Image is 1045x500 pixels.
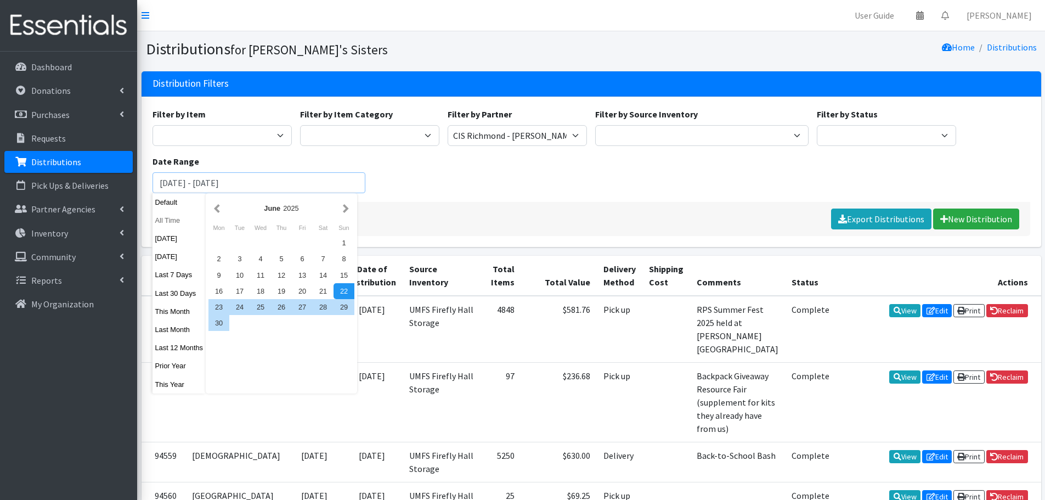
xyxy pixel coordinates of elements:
button: Last Month [152,322,206,338]
th: Comments [690,256,785,296]
p: Partner Agencies [31,204,95,215]
a: Edit [922,370,952,384]
p: Requests [31,133,66,144]
label: Filter by Status [817,108,878,121]
td: Backpack Giveaway Resource Fair (supplement for kits they already have from us) [690,362,785,442]
th: Total Items [481,256,521,296]
label: Filter by Item Category [300,108,393,121]
a: Purchases [4,104,133,126]
a: Requests [4,127,133,149]
div: 27 [292,299,313,315]
button: This Month [152,304,206,319]
label: Filter by Item [152,108,206,121]
div: 25 [250,299,271,315]
div: 1 [334,235,354,251]
button: Last 12 Months [152,340,206,356]
td: UMFS Firefly Hall Storage [403,442,481,482]
button: All Time [152,212,206,228]
td: [DATE] [287,442,342,482]
th: Date of Distribution [342,256,403,296]
h3: Distribution Filters [152,78,229,89]
p: Reports [31,275,62,286]
td: [DATE] [342,362,403,442]
td: [DATE] [342,442,403,482]
input: January 1, 2011 - December 31, 2011 [152,172,366,193]
a: Edit [922,304,952,317]
td: RPS Summer Fest 2025 held at [PERSON_NAME][GEOGRAPHIC_DATA] [690,296,785,363]
img: HumanEssentials [4,7,133,44]
div: 19 [271,283,292,299]
a: Reclaim [986,370,1028,384]
th: ID [142,256,185,296]
div: Saturday [313,221,334,235]
div: 9 [208,267,229,283]
a: User Guide [846,4,903,26]
p: Community [31,251,76,262]
button: [DATE] [152,231,206,246]
div: 6 [292,251,313,267]
p: My Organization [31,299,94,310]
p: Pick Ups & Deliveries [31,180,109,191]
td: 4848 [481,296,521,363]
div: 24 [229,299,250,315]
p: Inventory [31,228,68,239]
div: 26 [271,299,292,315]
div: 17 [229,283,250,299]
a: Distributions [987,42,1037,53]
th: Actions [836,256,1041,296]
a: View [889,304,920,317]
a: Print [953,370,985,384]
td: Complete [785,296,836,363]
label: Date Range [152,155,199,168]
a: Pick Ups & Deliveries [4,175,133,196]
td: [DATE] [342,296,403,363]
th: Total Value [521,256,597,296]
div: 14 [313,267,334,283]
div: 20 [292,283,313,299]
div: Sunday [334,221,354,235]
td: UMFS Firefly Hall Storage [403,296,481,363]
button: Last 30 Days [152,285,206,301]
a: Inventory [4,222,133,244]
th: Status [785,256,836,296]
td: $630.00 [521,442,597,482]
th: Delivery Method [597,256,642,296]
div: Wednesday [250,221,271,235]
a: Home [942,42,975,53]
div: 7 [313,251,334,267]
button: Default [152,194,206,210]
a: Edit [922,450,952,463]
p: Purchases [31,109,70,120]
td: [DEMOGRAPHIC_DATA] [185,442,287,482]
td: $236.68 [521,362,597,442]
button: Prior Year [152,358,206,374]
div: 22 [334,283,354,299]
div: 8 [334,251,354,267]
a: My Organization [4,293,133,315]
td: Back-to-School Bash [690,442,785,482]
div: 11 [250,267,271,283]
div: 28 [313,299,334,315]
div: 21 [313,283,334,299]
td: 97 [481,362,521,442]
a: Print [953,450,985,463]
td: 94558 [142,296,185,363]
div: 30 [208,315,229,331]
div: 15 [334,267,354,283]
div: 16 [208,283,229,299]
td: [DATE] [287,362,342,442]
div: Friday [292,221,313,235]
td: Pick up [597,362,642,442]
a: Community [4,246,133,268]
strong: June [264,204,280,212]
button: Last 7 Days [152,267,206,283]
div: 18 [250,283,271,299]
a: [PERSON_NAME] [958,4,1041,26]
div: Thursday [271,221,292,235]
div: 3 [229,251,250,267]
td: Pick up [597,296,642,363]
p: Donations [31,85,71,96]
div: 5 [271,251,292,267]
td: UMFS Firefly Hall Storage [403,362,481,442]
td: 94559 [142,442,185,482]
